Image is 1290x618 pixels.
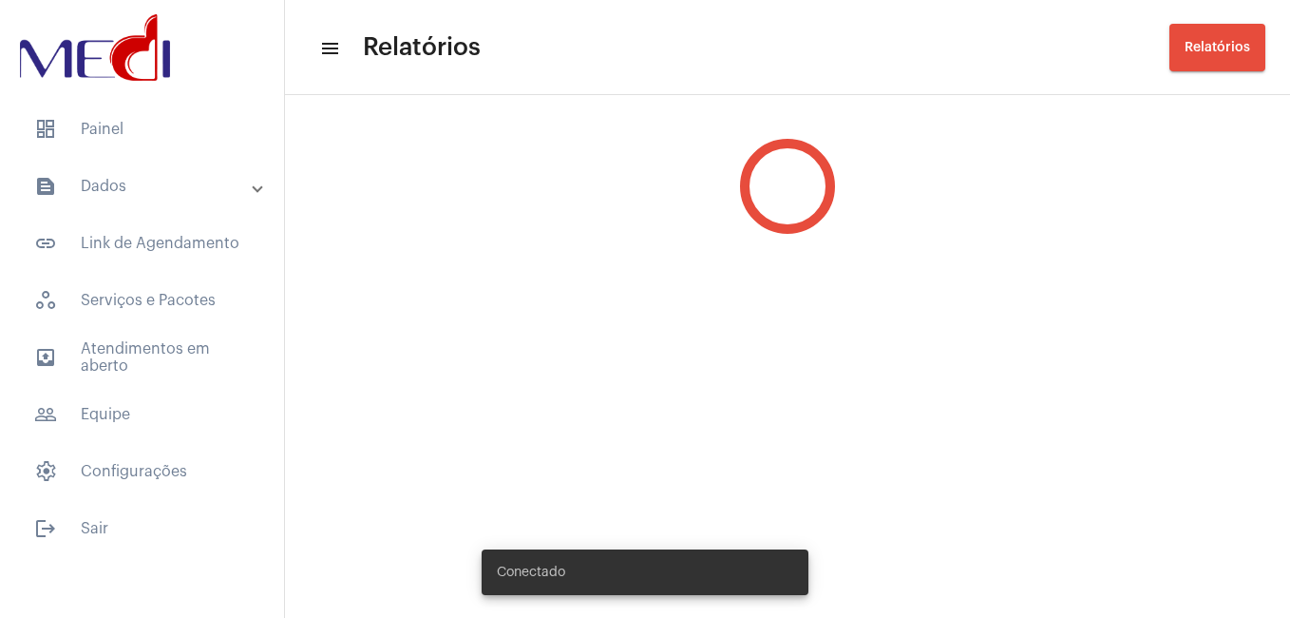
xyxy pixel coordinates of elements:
[34,460,57,483] span: sidenav icon
[319,37,338,60] mat-icon: sidenav icon
[363,32,481,63] span: Relatórios
[19,506,265,551] span: Sair
[19,392,265,437] span: Equipe
[19,221,265,266] span: Link de Agendamento
[34,403,57,426] mat-icon: sidenav icon
[1185,41,1250,54] span: Relatórios
[19,278,265,323] span: Serviços e Pacotes
[15,10,175,86] img: d3a1b5fa-500b-b90f-5a1c-719c20e9830b.png
[34,346,57,369] mat-icon: sidenav icon
[34,517,57,540] mat-icon: sidenav icon
[11,164,284,209] mat-expansion-panel-header: sidenav iconDados
[34,289,57,312] span: sidenav icon
[34,175,254,198] mat-panel-title: Dados
[19,335,265,380] span: Atendimentos em aberto
[34,118,57,141] span: sidenav icon
[34,232,57,255] mat-icon: sidenav icon
[19,106,265,152] span: Painel
[19,449,265,494] span: Configurações
[497,563,565,582] span: Conectado
[34,175,57,198] mat-icon: sidenav icon
[1169,24,1265,71] button: Relatórios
